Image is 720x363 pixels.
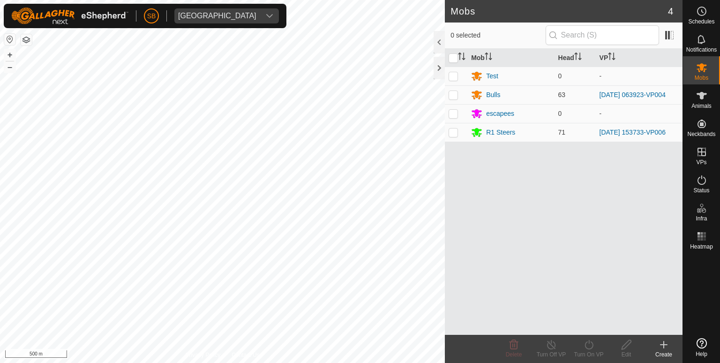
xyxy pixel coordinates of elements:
span: Delete [506,351,522,358]
span: Neckbands [687,131,715,137]
td: - [596,67,682,85]
div: Edit [607,350,645,359]
span: Animals [691,103,712,109]
span: VPs [696,159,706,165]
span: Help [696,351,707,357]
div: Turn Off VP [532,350,570,359]
button: Map Layers [21,34,32,45]
div: R1 Steers [486,128,515,137]
span: Infra [696,216,707,221]
p-sorticon: Activate to sort [485,54,492,61]
span: 63 [558,91,566,98]
p-sorticon: Activate to sort [608,54,615,61]
span: 71 [558,129,566,136]
input: Search (S) [546,25,659,45]
a: [DATE] 063923-VP004 [600,91,666,98]
th: Head [555,49,596,67]
span: 0 [558,110,562,117]
span: Heatmap [690,244,713,250]
p-sorticon: Activate to sort [458,54,465,61]
button: + [4,49,15,60]
th: Mob [467,49,554,67]
button: Reset Map [4,34,15,45]
a: Privacy Policy [186,351,221,359]
td: - [596,104,682,123]
div: Bulls [486,90,500,100]
span: Tangihanga station [174,8,260,23]
span: Schedules [688,19,714,24]
span: 0 selected [450,30,545,40]
img: Gallagher Logo [11,8,128,24]
span: SB [147,11,156,21]
span: 4 [668,4,673,18]
a: Contact Us [232,351,259,359]
div: dropdown trigger [260,8,279,23]
a: Help [683,334,720,361]
span: Status [693,188,709,193]
div: Turn On VP [570,350,607,359]
th: VP [596,49,682,67]
button: – [4,61,15,73]
div: Test [486,71,498,81]
div: Create [645,350,682,359]
span: 0 [558,72,562,80]
p-sorticon: Activate to sort [574,54,582,61]
div: [GEOGRAPHIC_DATA] [178,12,256,20]
div: escapees [486,109,514,119]
span: Mobs [695,75,708,81]
a: [DATE] 153733-VP006 [600,129,666,136]
span: Notifications [686,47,717,53]
h2: Mobs [450,6,668,17]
